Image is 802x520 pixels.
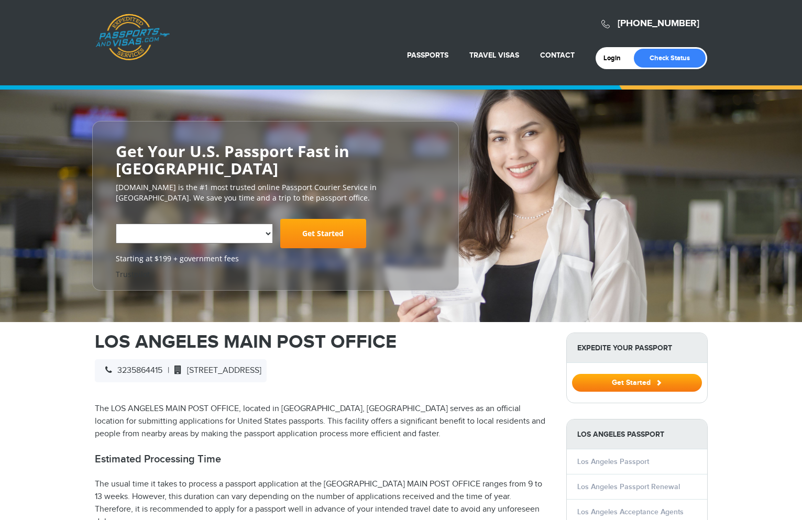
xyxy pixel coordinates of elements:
p: [DOMAIN_NAME] is the #1 most trusted online Passport Courier Service in [GEOGRAPHIC_DATA]. We sav... [116,182,435,203]
h1: LOS ANGELES MAIN POST OFFICE [95,333,551,351]
a: Los Angeles Acceptance Agents [577,507,684,516]
a: [PHONE_NUMBER] [618,18,699,29]
h2: Get Your U.S. Passport Fast in [GEOGRAPHIC_DATA] [116,142,435,177]
a: Contact [540,51,575,60]
a: Trustpilot [116,269,150,279]
a: Passports [407,51,448,60]
strong: Los Angeles Passport [567,419,707,449]
h2: Estimated Processing Time [95,453,551,466]
a: Passports & [DOMAIN_NAME] [95,14,170,61]
div: | [95,359,267,382]
span: 3235864415 [100,366,162,375]
a: Get Started [280,219,366,248]
strong: Expedite Your Passport [567,333,707,363]
span: [STREET_ADDRESS] [169,366,261,375]
a: Login [603,54,628,62]
p: The LOS ANGELES MAIN POST OFFICE, located in [GEOGRAPHIC_DATA], [GEOGRAPHIC_DATA] serves as an of... [95,403,551,440]
a: Check Status [634,49,706,68]
span: Starting at $199 + government fees [116,253,435,264]
button: Get Started [572,374,702,392]
a: Los Angeles Passport [577,457,649,466]
a: Get Started [572,378,702,386]
a: Travel Visas [469,51,519,60]
a: Los Angeles Passport Renewal [577,482,680,491]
